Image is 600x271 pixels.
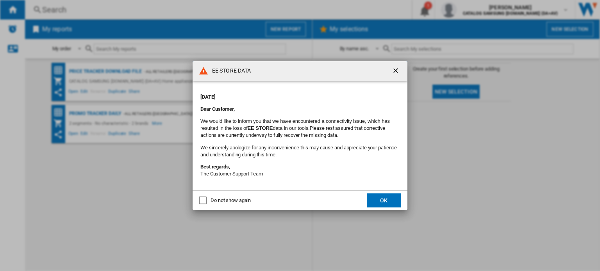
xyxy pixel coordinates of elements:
button: OK [367,193,401,207]
button: getI18NText('BUTTONS.CLOSE_DIALOG') [389,63,404,79]
p: Please rest assured that corrective actions are currently underway to fully recover the missing d... [200,118,400,139]
p: We sincerely apologize for any inconvenience this may cause and appreciate your patience and unde... [200,144,400,158]
font: data in our tools. [273,125,309,131]
strong: Best regards, [200,164,230,170]
md-checkbox: Do not show again [199,197,251,204]
strong: [DATE] [200,94,215,100]
b: EE STORE [248,125,273,131]
strong: Dear Customer, [200,106,235,112]
div: Do not show again [211,197,251,204]
ng-md-icon: getI18NText('BUTTONS.CLOSE_DIALOG') [392,67,401,76]
p: The Customer Support Team [200,163,400,177]
h4: EE STORE DATA [208,67,251,75]
font: We would like to inform you that we have encountered a connectivity issue, which has resulted in ... [200,118,390,131]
